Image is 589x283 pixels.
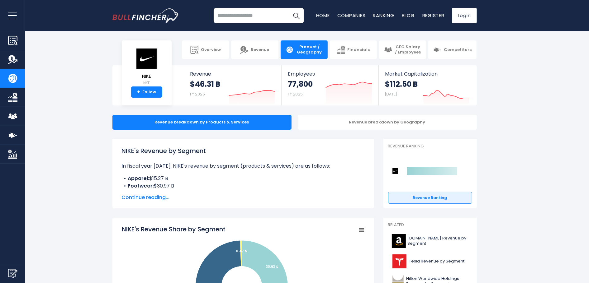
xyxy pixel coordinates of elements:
[190,79,221,89] strong: $46.31 B
[288,8,304,23] button: Search
[128,182,154,189] b: Footwear:
[392,254,407,268] img: TSLA logo
[122,175,365,182] li: $15.27 B
[282,65,378,105] a: Employees 77,800 FY 2025
[112,115,292,130] div: Revenue breakdown by Products & Services
[444,47,472,53] span: Competitors
[402,12,415,19] a: Blog
[122,146,365,155] h1: NIKE's Revenue by Segment
[388,192,472,204] a: Revenue Ranking
[348,47,370,53] span: Financials
[201,47,221,53] span: Overview
[409,259,465,264] span: Tesla Revenue by Segment
[330,40,377,59] a: Financials
[385,79,418,89] strong: $112.50 B
[392,234,406,248] img: AMZN logo
[373,12,394,19] a: Ranking
[296,44,323,55] span: Product / Geography
[379,40,426,59] a: CEO Salary / Employees
[385,91,397,97] small: [DATE]
[288,91,303,97] small: FY 2025
[388,233,472,250] a: [DOMAIN_NAME] Revenue by Segment
[266,264,278,269] tspan: 30.63 %
[112,8,179,23] img: bullfincher logo
[128,175,150,182] b: Apparel:
[135,48,158,87] a: NIKE NKE
[388,144,472,149] p: Revenue Ranking
[231,40,278,59] a: Revenue
[131,86,162,98] a: +Follow
[122,162,365,170] p: In fiscal year [DATE], NIKE's revenue by segment (products & services) are as follows:
[288,71,372,77] span: Employees
[122,182,365,190] li: $30.97 B
[236,249,247,253] tspan: 0.47 %
[288,79,313,89] strong: 77,800
[452,8,477,23] a: Login
[395,44,421,55] span: CEO Salary / Employees
[422,12,444,19] a: Register
[385,71,470,77] span: Market Capitalization
[122,225,226,234] tspan: NIKE's Revenue Share by Segment
[379,65,476,105] a: Market Capitalization $112.50 B [DATE]
[281,40,328,59] a: Product / Geography
[112,8,179,23] a: Go to homepage
[391,167,399,175] img: NIKE competitors logo
[190,91,205,97] small: FY 2025
[136,80,158,86] small: NKE
[184,65,282,105] a: Revenue $46.31 B FY 2025
[428,40,477,59] a: Competitors
[251,47,269,53] span: Revenue
[316,12,330,19] a: Home
[388,222,472,228] p: Related
[182,40,229,59] a: Overview
[298,115,477,130] div: Revenue breakdown by Geography
[408,236,468,246] span: [DOMAIN_NAME] Revenue by Segment
[137,89,140,95] strong: +
[136,74,158,79] span: NIKE
[337,12,366,19] a: Companies
[190,71,275,77] span: Revenue
[388,253,472,270] a: Tesla Revenue by Segment
[122,194,365,201] span: Continue reading...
